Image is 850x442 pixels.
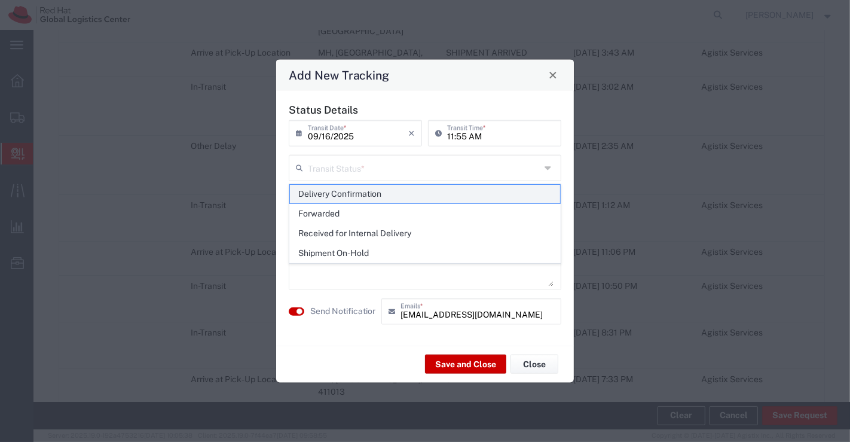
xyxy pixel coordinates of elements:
[510,355,558,374] button: Close
[310,305,375,318] agx-label: Send Notification
[289,103,561,115] h5: Status Details
[425,355,506,374] button: Save and Close
[310,305,377,318] label: Send Notification
[290,224,561,243] span: Received for Internal Delivery
[408,123,415,142] i: ×
[290,244,561,263] span: Shipment On-Hold
[545,66,561,83] button: Close
[290,205,561,223] span: Forwarded
[289,66,390,84] h4: Add New Tracking
[290,185,561,203] span: Delivery Confirmation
